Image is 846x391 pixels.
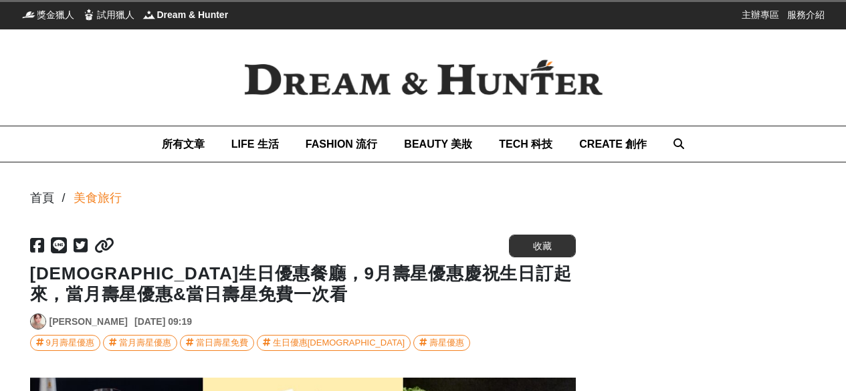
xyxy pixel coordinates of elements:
[82,8,134,21] a: 試用獵人試用獵人
[30,263,576,305] h1: [DEMOGRAPHIC_DATA]生日優惠餐廳，9月壽星優惠慶祝生日訂起來，當月壽星優惠&當日壽星免費一次看
[404,138,472,150] span: BEAUTY 美妝
[162,138,205,150] span: 所有文章
[499,126,552,162] a: TECH 科技
[22,8,74,21] a: 獎金獵人獎金獵人
[37,8,74,21] span: 獎金獵人
[49,315,128,329] a: [PERSON_NAME]
[62,189,66,207] div: /
[30,189,54,207] div: 首頁
[162,126,205,162] a: 所有文章
[30,313,46,330] a: Avatar
[306,126,378,162] a: FASHION 流行
[103,335,177,351] a: 當月壽星優惠
[579,138,647,150] span: CREATE 創作
[180,335,254,351] a: 當日壽星免費
[142,8,229,21] a: Dream & HunterDream & Hunter
[742,8,779,21] a: 主辦專區
[22,8,35,21] img: 獎金獵人
[787,8,825,21] a: 服務介紹
[499,138,552,150] span: TECH 科技
[257,335,411,351] a: 生日優惠[DEMOGRAPHIC_DATA]
[509,235,576,257] button: 收藏
[196,336,248,350] div: 當日壽星免費
[579,126,647,162] a: CREATE 創作
[46,336,94,350] div: 9月壽星優惠
[31,314,45,329] img: Avatar
[231,138,279,150] span: LIFE 生活
[30,335,100,351] a: 9月壽星優惠
[404,126,472,162] a: BEAUTY 美妝
[157,8,229,21] span: Dream & Hunter
[306,138,378,150] span: FASHION 流行
[142,8,156,21] img: Dream & Hunter
[273,336,405,350] div: 生日優惠[DEMOGRAPHIC_DATA]
[119,336,171,350] div: 當月壽星優惠
[413,335,470,351] a: 壽星優惠
[97,8,134,21] span: 試用獵人
[74,189,122,207] a: 美食旅行
[429,336,464,350] div: 壽星優惠
[82,8,96,21] img: 試用獵人
[231,126,279,162] a: LIFE 生活
[223,38,624,117] img: Dream & Hunter
[134,315,192,329] div: [DATE] 09:19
